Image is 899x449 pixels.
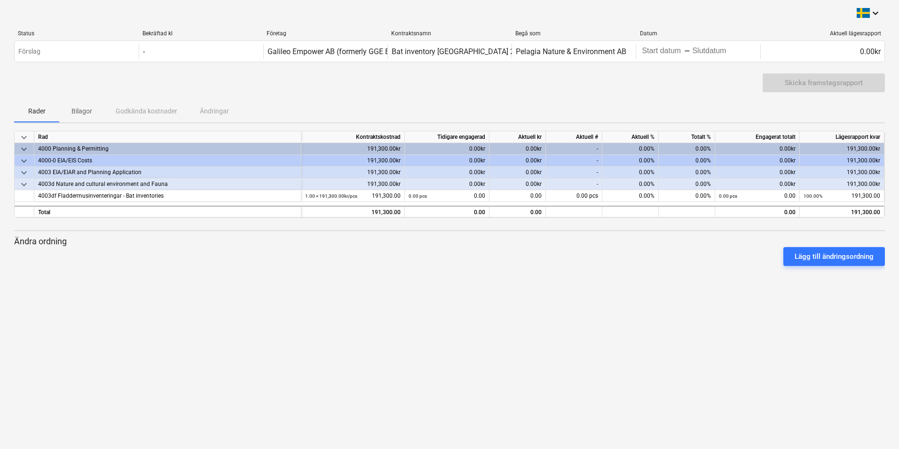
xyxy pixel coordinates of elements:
i: keyboard_arrow_down [870,8,881,19]
div: 0.00% [602,167,659,178]
div: Aktuell # [546,131,602,143]
span: keyboard_arrow_down [18,179,30,190]
small: 1.00 × 191,300.00kr / pcs [305,193,357,199]
div: 0.00kr [405,155,489,167]
div: Status [18,30,135,37]
div: 0.00 pcs [546,190,602,202]
div: Totalt % [659,131,715,143]
input: Start datum [640,45,684,58]
div: 0.00kr [405,167,489,178]
span: keyboard_arrow_down [18,155,30,167]
div: Aktuell kr [489,131,546,143]
div: 0.00kr [715,178,800,190]
div: Kontraktskostnad [301,131,405,143]
div: 0.00kr [489,178,546,190]
div: Aktuell lägesrapport [764,30,881,37]
div: 0.00% [659,190,715,202]
div: 0.00kr [489,167,546,178]
div: 0.00% [602,155,659,167]
div: 0.00kr [715,143,800,155]
div: 191,300.00 [305,190,401,202]
div: 191,300.00kr [301,167,405,178]
div: 0.00 [719,190,796,202]
div: 0.00kr [405,143,489,155]
div: 191,300.00kr [301,143,405,155]
div: - [546,178,602,190]
div: - [684,48,690,54]
div: 191,300.00 [804,190,880,202]
div: - [546,155,602,167]
div: Bekräftad kl [142,30,260,37]
div: Datum [640,30,757,37]
p: Ändra ordning [14,236,885,247]
div: Galileo Empower AB (formerly GGE Empower Sweden AB) [268,47,458,56]
div: 191,300.00kr [800,155,884,167]
div: 0.00 [715,206,800,217]
div: 0.00 [489,190,546,202]
input: Slutdatum [690,45,734,58]
div: 0.00 [409,207,485,218]
div: 191,300.00kr [800,167,884,178]
div: Lägesrapport kvar [800,131,884,143]
div: 4003d Nature and cultural environment and Fauna [38,178,297,190]
p: Bilagor [71,106,93,116]
div: 4003df Fladdermusinventeringar - Bat inventories [38,190,297,202]
div: Engagerat totalt [715,131,800,143]
small: 0.00 pcs [719,193,737,199]
div: 0.00% [602,143,659,155]
div: - [546,143,602,155]
small: 100.00% [804,193,822,199]
div: 0.00kr [489,143,546,155]
div: 0.00% [659,167,715,178]
div: 0.00kr [715,155,800,167]
div: Tidigare engagerad [405,131,489,143]
button: Lägg till ändringsordning [783,247,885,266]
div: 0.00% [602,190,659,202]
div: Pelagia Nature & Environment AB [516,47,626,56]
p: Förslag [18,47,40,56]
div: Bat inventory [GEOGRAPHIC_DATA] 2025 [392,47,527,56]
div: 0.00kr [760,44,884,59]
span: keyboard_arrow_down [18,132,30,143]
div: 0.00 [489,206,546,217]
div: 0.00% [659,178,715,190]
div: 191,300.00 [804,207,880,218]
div: 191,300.00 [305,207,401,218]
div: 0.00% [659,143,715,155]
div: 0.00kr [405,178,489,190]
div: Aktuell % [602,131,659,143]
div: Rad [34,131,301,143]
div: 0.00% [659,155,715,167]
div: Begå som [515,30,632,37]
div: 191,300.00kr [800,178,884,190]
div: - [546,167,602,178]
div: 0.00kr [715,167,800,178]
div: 191,300.00kr [301,178,405,190]
div: Lägg till ändringsordning [795,250,874,263]
div: 0.00 [409,190,485,202]
div: 191,300.00kr [301,155,405,167]
small: 0.00 pcs [409,193,427,199]
div: 0.00kr [489,155,546,167]
div: - [143,47,145,56]
div: 191,300.00kr [800,143,884,155]
div: 0.00% [602,178,659,190]
div: 4003 EIA/EIAR and Planning Application [38,167,297,178]
div: 4000 Planning & Permitting [38,143,297,155]
span: keyboard_arrow_down [18,144,30,155]
div: Total [34,206,301,217]
p: Rader [25,106,48,116]
div: Företag [267,30,384,37]
div: Kontraktsnamn [391,30,508,37]
div: 4000-0 EIA/EIS Costs [38,155,297,167]
span: keyboard_arrow_down [18,167,30,178]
